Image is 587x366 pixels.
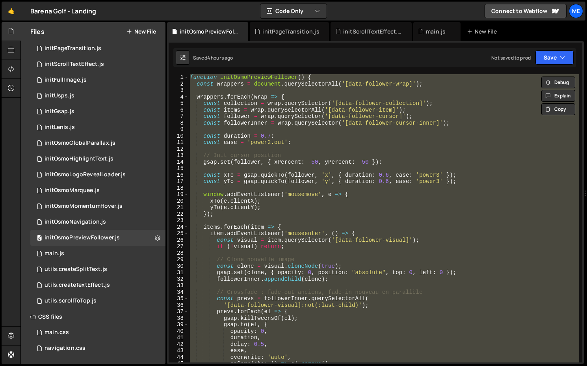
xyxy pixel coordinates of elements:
div: Barena Golf - Landing [30,6,96,16]
div: 10 [169,133,189,140]
div: 19 [169,191,189,198]
div: 26 [169,237,189,244]
div: 17023/47119.js [30,183,165,198]
div: utils.createSplitText.js [45,266,107,273]
div: 27 [169,243,189,250]
div: 14 [169,159,189,166]
div: 32 [169,276,189,283]
div: initUsps.js [45,92,74,99]
div: 17023/46872.js [30,151,165,167]
button: Debug [541,77,575,88]
div: 17023/46770.js [30,120,165,135]
div: 8 [169,120,189,127]
div: 4 [169,94,189,101]
div: 17023/47044.js [30,41,165,56]
div: 20 [169,198,189,205]
div: 1 [169,74,189,81]
div: CSS files [21,309,165,325]
span: 0 [37,235,42,242]
div: 29 [169,256,189,263]
div: New File [467,28,500,35]
div: 36 [169,302,189,309]
a: 🤙 [2,2,21,21]
div: 5 [169,100,189,107]
div: 38 [169,315,189,322]
div: 43 [169,347,189,354]
div: 25 [169,230,189,237]
div: 17023/47017.js [30,167,165,183]
div: initOsmoHighlightText.js [45,155,113,162]
div: initOsmoMarquee.js [45,187,100,194]
button: Explain [541,90,575,102]
div: Not saved to prod [491,54,531,61]
div: 17023/46771.js [30,104,165,120]
div: Saved [193,54,233,61]
div: 17023/47083.js [30,261,165,277]
div: navigation.css [45,345,85,352]
button: Save [535,50,574,65]
a: Me [569,4,583,18]
div: main.css [45,329,69,336]
div: initScrollTextEffect.js [45,61,104,68]
div: 17023/47115.js [30,198,165,214]
h2: Files [30,27,45,36]
div: 31 [169,269,189,276]
div: 22 [169,211,189,218]
div: 12 [169,146,189,153]
div: 15 [169,165,189,172]
div: 17023/46949.js [30,135,165,151]
a: Connect to Webflow [485,4,567,18]
div: 17023/46941.js [30,293,165,309]
div: 13 [169,152,189,159]
div: 17023/46760.css [30,325,168,340]
div: 44 [169,354,189,361]
div: utils.scrollToTop.js [45,297,97,304]
div: 17023/47084.js [30,277,165,293]
div: initOsmoMomentumHover.js [45,203,123,210]
div: initOsmoPreviewFollower.js [180,28,239,35]
div: initLenis.js [45,124,75,131]
div: 4 hours ago [207,54,233,61]
div: 41 [169,334,189,341]
div: 24 [169,224,189,231]
div: 11 [169,139,189,146]
div: 33 [169,282,189,289]
div: 42 [169,341,189,348]
div: 21 [169,204,189,211]
div: initOsmoGlobalParallax.js [45,140,115,147]
button: Copy [541,103,575,115]
div: initFullImage.js [45,77,87,84]
div: 37 [169,308,189,315]
div: initOsmoPreviewFollower.js [30,230,165,246]
div: 3 [169,87,189,94]
div: main.js [426,28,446,35]
div: 7 [169,113,189,120]
div: 17023/46769.js [30,246,165,261]
div: 2 [169,81,189,88]
div: 17023/46929.js [30,72,165,88]
div: initGsap.js [45,108,74,115]
div: 40 [169,328,189,335]
div: 18 [169,185,189,192]
div: initOsmoPreviewFollower.js [45,234,120,241]
div: 17023/47141.js [30,88,165,104]
div: 23 [169,217,189,224]
div: initPageTransition.js [45,45,101,52]
div: initPageTransition.js [262,28,319,35]
div: 34 [169,289,189,296]
button: Code Only [260,4,327,18]
button: New File [126,28,156,35]
div: 30 [169,263,189,270]
div: initOsmoNavigation.js [45,218,106,226]
div: 6 [169,107,189,114]
div: 28 [169,250,189,257]
div: initOsmoLogoRevealLoader.js [45,171,126,178]
div: 35 [169,295,189,302]
div: 39 [169,321,189,328]
div: 16 [169,172,189,179]
div: 17023/47036.js [30,56,165,72]
div: 9 [169,126,189,133]
div: main.js [45,250,64,257]
div: initScrollTextEffect.js [343,28,402,35]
